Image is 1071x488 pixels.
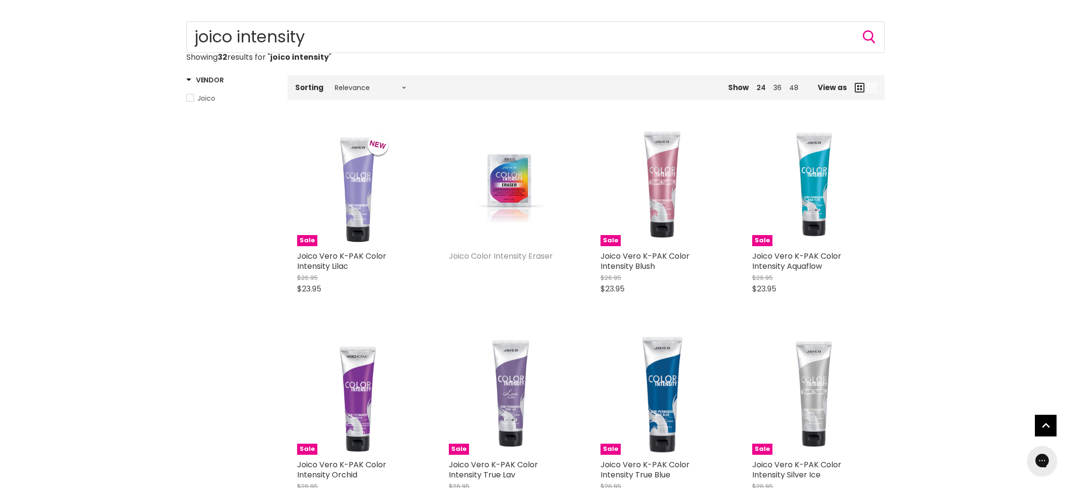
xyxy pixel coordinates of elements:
[186,75,223,85] h3: Vendor
[297,459,386,480] a: Joico Vero K-PAK Color Intensity Orchid
[752,273,773,282] span: $26.95
[789,83,798,92] a: 48
[601,283,625,294] span: $23.95
[449,332,572,455] img: Joico Vero K-PAK Color Intensity True Lav
[752,283,776,294] span: $23.95
[295,83,324,92] label: Sorting
[601,332,723,455] a: Joico Vero K-PAK Color Intensity True BlueSale
[297,251,386,272] a: Joico Vero K-PAK Color Intensity Lilac
[186,21,885,53] form: Product
[752,332,875,455] img: Joico Vero K-PAK Color Intensity Silver Ice
[752,235,772,246] span: Sale
[186,93,275,104] a: Joico
[270,52,329,63] strong: joico intensity
[297,283,321,294] span: $23.95
[469,123,551,246] img: Joico Color Intensity Eraser
[297,235,317,246] span: Sale
[449,444,469,455] span: Sale
[297,444,317,455] span: Sale
[752,444,772,455] span: Sale
[818,83,847,92] span: View as
[297,332,420,455] a: Joico Vero K-PAK Color Intensity OrchidSale
[218,52,227,63] strong: 32
[449,251,553,262] a: Joico Color Intensity Eraser
[318,123,400,246] img: Joico Vero K-PAK Color Intensity Lilac
[601,273,621,282] span: $26.95
[297,123,420,246] a: Joico Vero K-PAK Color Intensity LilacSale
[449,459,538,480] a: Joico Vero K-PAK Color Intensity True Lav
[186,21,885,53] input: Search
[752,123,875,246] img: Joico Vero K-PAK Color Intensity Aquaflow
[728,82,749,92] span: Show
[318,332,400,455] img: Joico Vero K-PAK Color Intensity Orchid
[752,251,841,272] a: Joico Vero K-PAK Color Intensity Aquaflow
[752,332,875,455] a: Joico Vero K-PAK Color Intensity Silver IceSale
[197,93,215,103] span: Joico
[601,123,723,246] a: Joico Vero K-PAK Color Intensity BlushSale
[601,235,621,246] span: Sale
[757,83,766,92] a: 24
[773,83,782,92] a: 36
[449,332,572,455] a: Joico Vero K-PAK Color Intensity True LavSale
[752,459,841,480] a: Joico Vero K-PAK Color Intensity Silver Ice
[297,273,318,282] span: $26.95
[601,123,723,246] img: Joico Vero K-PAK Color Intensity Blush
[186,53,885,62] p: Showing results for " "
[601,444,621,455] span: Sale
[1023,443,1061,478] iframe: Gorgias live chat messenger
[601,459,690,480] a: Joico Vero K-PAK Color Intensity True Blue
[862,29,877,45] button: Search
[449,123,572,246] a: Joico Color Intensity Eraser
[601,251,690,272] a: Joico Vero K-PAK Color Intensity Blush
[752,123,875,246] a: Joico Vero K-PAK Color Intensity AquaflowSale
[601,332,723,455] img: Joico Vero K-PAK Color Intensity True Blue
